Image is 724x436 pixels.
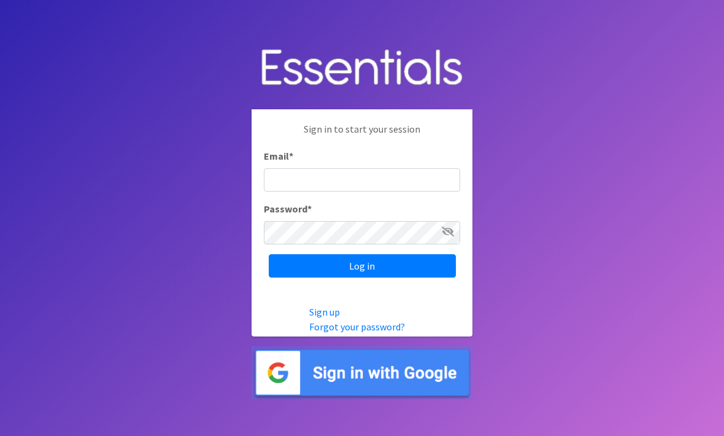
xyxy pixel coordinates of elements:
[307,203,312,215] abbr: required
[264,201,312,216] label: Password
[252,37,472,100] img: Human Essentials
[252,346,472,400] img: Sign in with Google
[269,254,456,278] input: Log in
[309,306,340,318] a: Sign up
[309,321,405,333] a: Forgot your password?
[264,149,293,163] label: Email
[289,150,293,162] abbr: required
[264,122,460,149] p: Sign in to start your session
